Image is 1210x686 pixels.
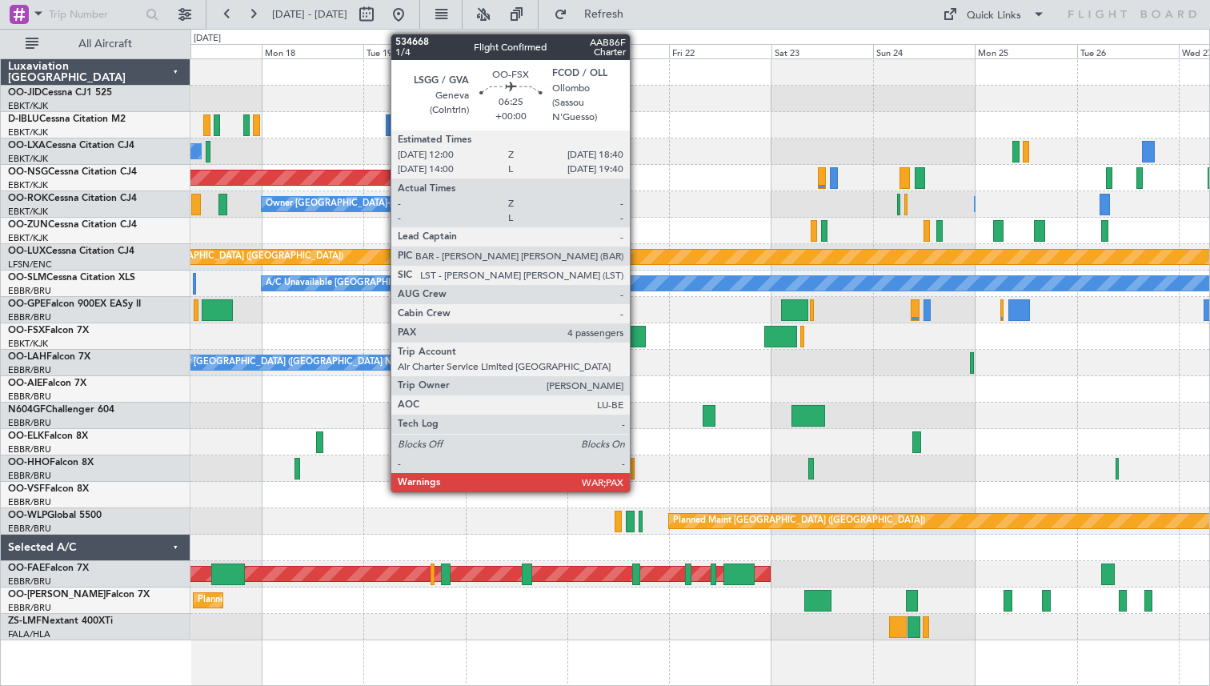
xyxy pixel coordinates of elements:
[160,44,262,58] div: Sun 17
[8,167,48,177] span: OO-NSG
[8,443,51,455] a: EBBR/BRU
[262,44,363,58] div: Mon 18
[18,31,174,57] button: All Aircraft
[8,564,45,573] span: OO-FAE
[8,299,46,309] span: OO-GPE
[8,616,113,626] a: ZS-LMFNextant 400XTi
[8,220,137,230] a: OO-ZUNCessna Citation CJ4
[8,311,51,323] a: EBBR/BRU
[91,245,343,269] div: Planned Maint [GEOGRAPHIC_DATA] ([GEOGRAPHIC_DATA])
[8,470,51,482] a: EBBR/BRU
[8,405,46,415] span: N604GF
[8,220,48,230] span: OO-ZUN
[8,167,137,177] a: OO-NSGCessna Citation CJ4
[8,88,112,98] a: OO-JIDCessna CJ1 525
[8,126,48,138] a: EBKT/KJK
[8,564,89,573] a: OO-FAEFalcon 7X
[8,206,48,218] a: EBKT/KJK
[198,588,487,612] div: Planned Maint [GEOGRAPHIC_DATA] ([GEOGRAPHIC_DATA] National)
[8,405,114,415] a: N604GFChallenger 604
[8,338,48,350] a: EBKT/KJK
[571,9,638,20] span: Refresh
[466,44,567,58] div: Wed 20
[8,247,46,256] span: OO-LUX
[8,194,137,203] a: OO-ROKCessna Citation CJ4
[1077,44,1179,58] div: Tue 26
[8,628,50,640] a: FALA/HLA
[8,153,48,165] a: EBKT/KJK
[42,38,169,50] span: All Aircraft
[8,179,48,191] a: EBKT/KJK
[8,484,45,494] span: OO-VSF
[8,141,134,150] a: OO-LXACessna Citation CJ4
[8,259,52,271] a: LFSN/ENC
[8,364,51,376] a: EBBR/BRU
[8,484,89,494] a: OO-VSFFalcon 8X
[935,2,1053,27] button: Quick Links
[8,88,42,98] span: OO-JID
[8,352,90,362] a: OO-LAHFalcon 7X
[673,509,925,533] div: Planned Maint [GEOGRAPHIC_DATA] ([GEOGRAPHIC_DATA])
[8,379,42,388] span: OO-AIE
[8,496,51,508] a: EBBR/BRU
[8,590,150,600] a: OO-[PERSON_NAME]Falcon 7X
[8,232,48,244] a: EBKT/KJK
[8,379,86,388] a: OO-AIEFalcon 7X
[8,458,50,467] span: OO-HHO
[8,511,102,520] a: OO-WLPGlobal 5500
[194,32,221,46] div: [DATE]
[8,590,106,600] span: OO-[PERSON_NAME]
[547,2,643,27] button: Refresh
[8,273,135,283] a: OO-SLMCessna Citation XLS
[8,431,44,441] span: OO-ELK
[8,417,51,429] a: EBBR/BRU
[8,616,42,626] span: ZS-LMF
[8,114,39,124] span: D-IBLU
[567,44,669,58] div: Thu 21
[8,352,46,362] span: OO-LAH
[8,285,51,297] a: EBBR/BRU
[8,326,89,335] a: OO-FSXFalcon 7X
[272,7,347,22] span: [DATE] - [DATE]
[8,511,47,520] span: OO-WLP
[266,192,482,216] div: Owner [GEOGRAPHIC_DATA]-[GEOGRAPHIC_DATA]
[8,273,46,283] span: OO-SLM
[8,576,51,588] a: EBBR/BRU
[8,326,45,335] span: OO-FSX
[49,2,141,26] input: Trip Number
[8,523,51,535] a: EBBR/BRU
[8,100,48,112] a: EBKT/KJK
[8,458,94,467] a: OO-HHOFalcon 8X
[975,44,1076,58] div: Mon 25
[164,351,423,375] div: Owner [GEOGRAPHIC_DATA] ([GEOGRAPHIC_DATA] National)
[873,44,975,58] div: Sun 24
[669,44,771,58] div: Fri 22
[8,194,48,203] span: OO-ROK
[8,114,126,124] a: D-IBLUCessna Citation M2
[8,299,141,309] a: OO-GPEFalcon 900EX EASy II
[8,602,51,614] a: EBBR/BRU
[8,141,46,150] span: OO-LXA
[363,44,465,58] div: Tue 19
[8,431,88,441] a: OO-ELKFalcon 8X
[8,247,134,256] a: OO-LUXCessna Citation CJ4
[266,271,563,295] div: A/C Unavailable [GEOGRAPHIC_DATA] ([GEOGRAPHIC_DATA] National)
[8,391,51,403] a: EBBR/BRU
[771,44,873,58] div: Sat 23
[967,8,1021,24] div: Quick Links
